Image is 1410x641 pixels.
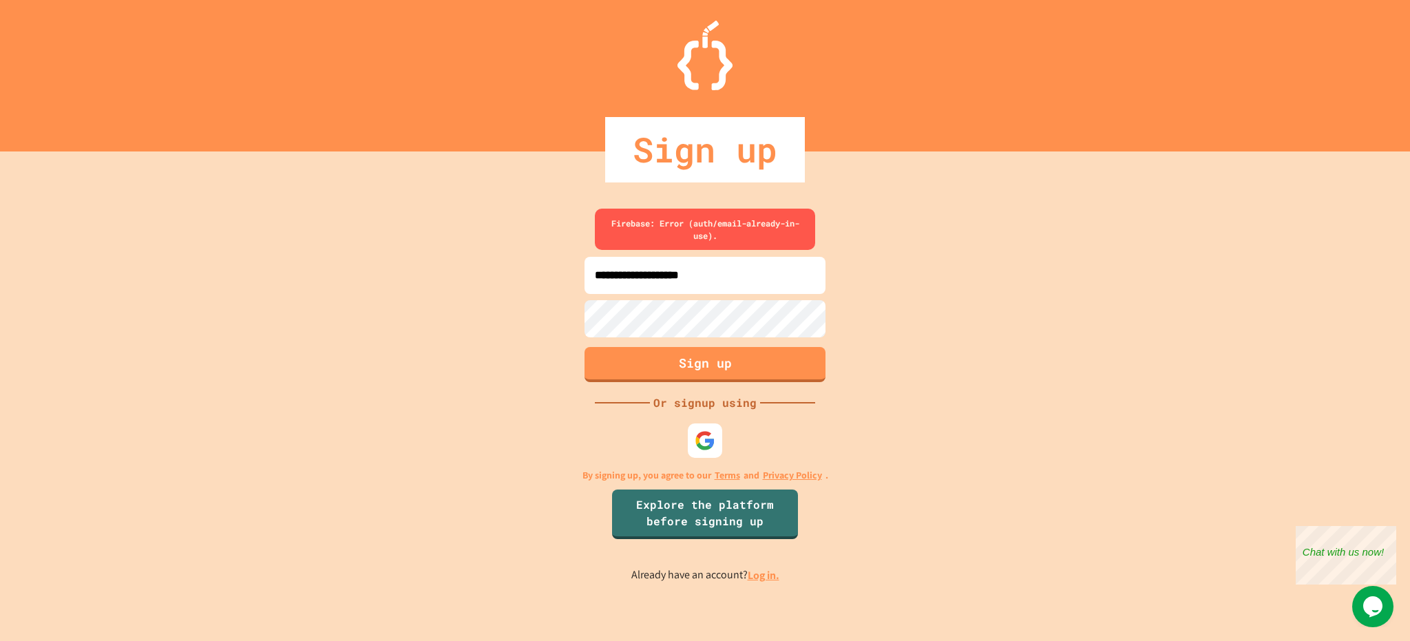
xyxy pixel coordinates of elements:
div: Sign up [605,117,805,182]
p: Already have an account? [631,567,779,584]
iframe: chat widget [1352,586,1396,627]
img: Logo.svg [677,21,733,90]
iframe: chat widget [1296,526,1396,585]
p: By signing up, you agree to our and . [582,468,828,483]
a: Log in. [748,568,779,582]
a: Terms [715,468,740,483]
img: google-icon.svg [695,430,715,451]
div: Or signup using [650,395,760,411]
button: Sign up [585,347,825,382]
a: Privacy Policy [763,468,822,483]
div: Firebase: Error (auth/email-already-in-use). [595,209,815,250]
a: Explore the platform before signing up [612,490,798,539]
